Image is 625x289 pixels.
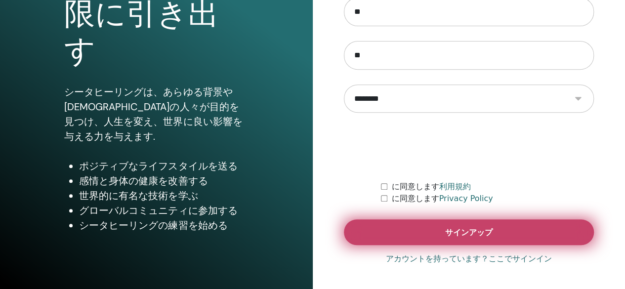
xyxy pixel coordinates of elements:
[386,253,552,265] a: アカウントを持っています？ここでサインイン
[391,181,470,193] label: に同意します
[79,218,248,233] li: シータヒーリングの練習を始める
[391,193,493,205] label: に同意します
[79,159,248,173] li: ポジティブなライフスタイルを送る
[79,173,248,188] li: 感情と身体の健康を改善する
[79,188,248,203] li: 世界的に有名な技術を学ぶ
[439,194,493,203] a: Privacy Policy
[64,84,248,144] p: シータヒーリングは、あらゆる背景や[DEMOGRAPHIC_DATA]の人々が目的を見つけ、人生を変え、世界に良い影響を与える力を与えます.
[445,227,493,238] span: サインアップ
[394,127,544,166] iframe: reCAPTCHA
[344,219,594,245] button: サインアップ
[439,182,470,191] a: 利用規約
[79,203,248,218] li: グローバルコミュニティに参加する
